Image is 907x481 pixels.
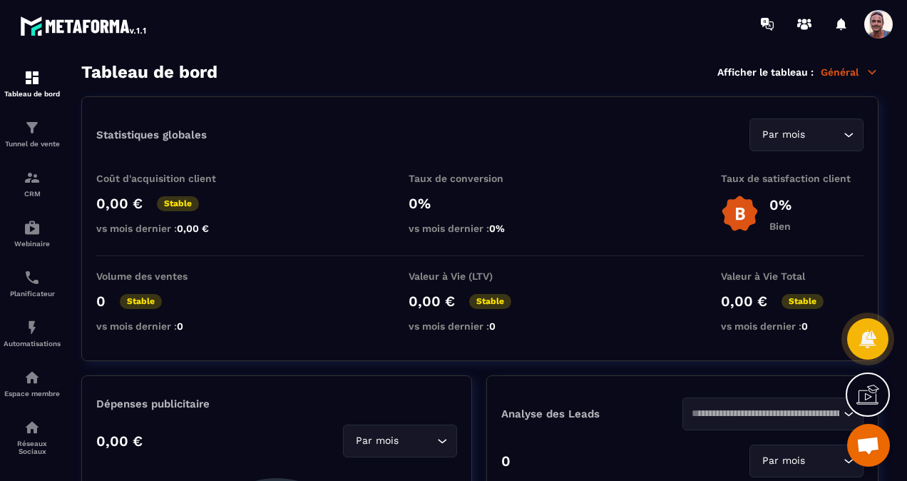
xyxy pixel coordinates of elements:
[81,62,217,82] h3: Tableau de bord
[749,445,864,477] div: Search for option
[4,240,61,248] p: Webinaire
[96,173,239,184] p: Coût d'acquisition client
[96,223,239,234] p: vs mois dernier :
[24,269,41,286] img: scheduler
[721,293,767,310] p: 0,00 €
[4,290,61,298] p: Planificateur
[4,308,61,358] a: automationsautomationsAutomatisations
[96,398,457,410] p: Dépenses publicitaire
[4,158,61,208] a: formationformationCRM
[4,108,61,158] a: formationformationTunnel de vente
[808,453,840,469] input: Search for option
[4,59,61,108] a: formationformationTableau de bord
[352,433,401,449] span: Par mois
[96,293,106,310] p: 0
[96,270,239,282] p: Volume des ventes
[4,390,61,398] p: Espace membre
[4,208,61,258] a: automationsautomationsWebinaire
[749,118,864,151] div: Search for option
[120,294,162,309] p: Stable
[721,173,864,184] p: Taux de satisfaction client
[409,173,551,184] p: Taux de conversion
[24,119,41,136] img: formation
[801,320,808,332] span: 0
[157,196,199,211] p: Stable
[682,398,864,430] div: Search for option
[4,190,61,198] p: CRM
[401,433,434,449] input: Search for option
[769,196,791,213] p: 0%
[24,69,41,86] img: formation
[501,407,682,420] p: Analyse des Leads
[782,294,824,309] p: Stable
[409,195,551,212] p: 0%
[96,432,143,450] p: 0,00 €
[692,406,840,422] input: Search for option
[759,127,808,143] span: Par mois
[4,408,61,466] a: social-networksocial-networkRéseaux Sociaux
[4,358,61,408] a: automationsautomationsEspace membre
[759,453,808,469] span: Par mois
[808,127,840,143] input: Search for option
[409,293,455,310] p: 0,00 €
[847,424,890,467] a: Ouvrir le chat
[821,66,878,79] p: Général
[721,320,864,332] p: vs mois dernier :
[489,223,505,234] span: 0%
[501,452,511,470] p: 0
[409,223,551,234] p: vs mois dernier :
[96,195,143,212] p: 0,00 €
[24,419,41,436] img: social-network
[24,169,41,186] img: formation
[4,340,61,348] p: Automatisations
[489,320,496,332] span: 0
[4,140,61,148] p: Tunnel de vente
[96,320,239,332] p: vs mois dernier :
[343,425,457,457] div: Search for option
[409,320,551,332] p: vs mois dernier :
[4,440,61,455] p: Réseaux Sociaux
[721,270,864,282] p: Valeur à Vie Total
[20,13,148,39] img: logo
[469,294,511,309] p: Stable
[24,319,41,336] img: automations
[717,66,814,78] p: Afficher le tableau :
[177,320,183,332] span: 0
[4,258,61,308] a: schedulerschedulerPlanificateur
[769,221,791,232] p: Bien
[96,128,207,141] p: Statistiques globales
[24,219,41,236] img: automations
[24,369,41,386] img: automations
[4,90,61,98] p: Tableau de bord
[721,195,759,233] img: b-badge-o.b3b20ee6.svg
[409,270,551,282] p: Valeur à Vie (LTV)
[177,223,209,234] span: 0,00 €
